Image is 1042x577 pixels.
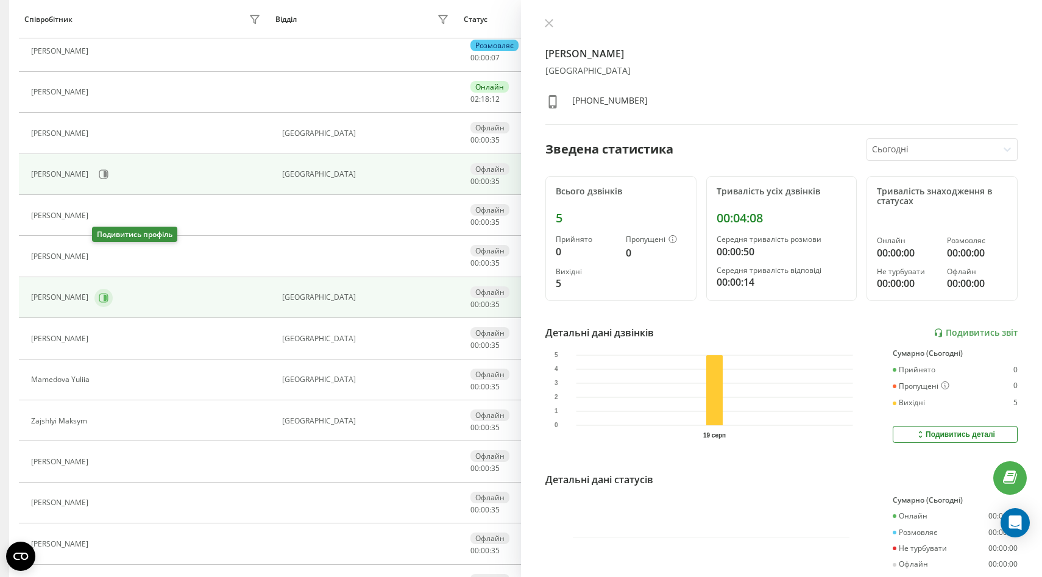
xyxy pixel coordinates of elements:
div: Open Intercom Messenger [1001,508,1030,537]
span: 00 [470,135,479,145]
div: 00:00:00 [877,246,937,260]
div: Вихідні [556,267,616,276]
a: Подивитись звіт [934,328,1018,338]
span: 35 [491,545,500,556]
div: : : [470,423,500,432]
div: [PERSON_NAME] [31,252,91,261]
span: 35 [491,504,500,515]
span: 00 [470,504,479,515]
span: 07 [491,52,500,63]
div: [PERSON_NAME] [31,540,91,548]
span: 35 [491,135,500,145]
div: Офлайн [470,245,509,257]
div: 0 [556,244,616,259]
text: 3 [555,380,558,386]
div: 5 [556,276,616,291]
span: 00 [481,299,489,310]
text: 4 [555,366,558,372]
div: : : [470,383,500,391]
div: Онлайн [470,81,509,93]
div: Офлайн [470,122,509,133]
div: Середня тривалість розмови [717,235,847,244]
div: 00:00:00 [988,512,1018,520]
div: Онлайн [877,236,937,245]
span: 35 [491,217,500,227]
div: Тривалість усіх дзвінків [717,186,847,197]
span: 00 [481,422,489,433]
div: : : [470,547,500,555]
span: 00 [470,422,479,433]
div: 00:00:00 [988,528,1018,537]
div: [PERSON_NAME] [31,170,91,179]
div: [GEOGRAPHIC_DATA] [282,417,452,425]
div: Подивитись профіль [92,227,177,242]
div: 00:00:00 [947,246,1007,260]
div: : : [470,341,500,350]
span: 35 [491,258,500,268]
div: 0 [626,246,686,260]
span: 00 [470,176,479,186]
span: 00 [470,463,479,473]
div: [PERSON_NAME] [31,293,91,302]
button: Open CMP widget [6,542,35,571]
span: 00 [481,258,489,268]
div: Статус [464,15,487,24]
div: 00:00:14 [717,275,847,289]
div: : : [470,218,500,227]
div: Mamedova Yuliia [31,375,93,384]
div: : : [470,95,500,104]
div: [PERSON_NAME] [31,498,91,507]
div: Подивитись деталі [915,430,995,439]
span: 00 [481,52,489,63]
div: Не турбувати [893,544,947,553]
span: 00 [481,340,489,350]
div: Офлайн [470,450,509,462]
div: : : [470,177,500,186]
div: : : [470,54,500,62]
span: 00 [481,504,489,515]
div: Офлайн [470,286,509,298]
span: 35 [491,176,500,186]
div: Зведена статистика [545,140,673,158]
div: : : [470,259,500,267]
span: 00 [470,545,479,556]
span: 00 [470,381,479,392]
div: 00:00:00 [947,276,1007,291]
span: 35 [491,381,500,392]
div: [GEOGRAPHIC_DATA] [282,129,452,138]
div: Zajshlyi Maksym [31,417,90,425]
text: 19 серп [703,432,726,439]
span: 00 [481,135,489,145]
div: 0 [1013,381,1018,391]
div: Сумарно (Сьогодні) [893,349,1018,358]
span: 00 [470,52,479,63]
div: Всього дзвінків [556,186,686,197]
div: Офлайн [947,267,1007,276]
div: Тривалість знаходження в статусах [877,186,1007,207]
span: 00 [470,258,479,268]
div: 00:00:50 [717,244,847,259]
div: 5 [556,211,686,225]
div: Онлайн [893,512,927,520]
div: Не турбувати [877,267,937,276]
span: 00 [481,217,489,227]
div: [PERSON_NAME] [31,129,91,138]
div: Детальні дані статусів [545,472,653,487]
text: 2 [555,394,558,400]
div: [GEOGRAPHIC_DATA] [545,66,1018,76]
span: 35 [491,340,500,350]
span: 35 [491,463,500,473]
div: Вихідні [893,398,925,407]
div: Офлайн [470,327,509,339]
div: [PERSON_NAME] [31,335,91,343]
div: Розмовляє [947,236,1007,245]
div: [GEOGRAPHIC_DATA] [282,293,452,302]
div: : : [470,506,500,514]
button: Подивитись деталі [893,426,1018,443]
div: Офлайн [470,533,509,544]
div: Пропущені [893,381,949,391]
div: Розмовляє [893,528,937,537]
div: [GEOGRAPHIC_DATA] [282,335,452,343]
div: Офлайн [470,204,509,216]
div: [PERSON_NAME] [31,458,91,466]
